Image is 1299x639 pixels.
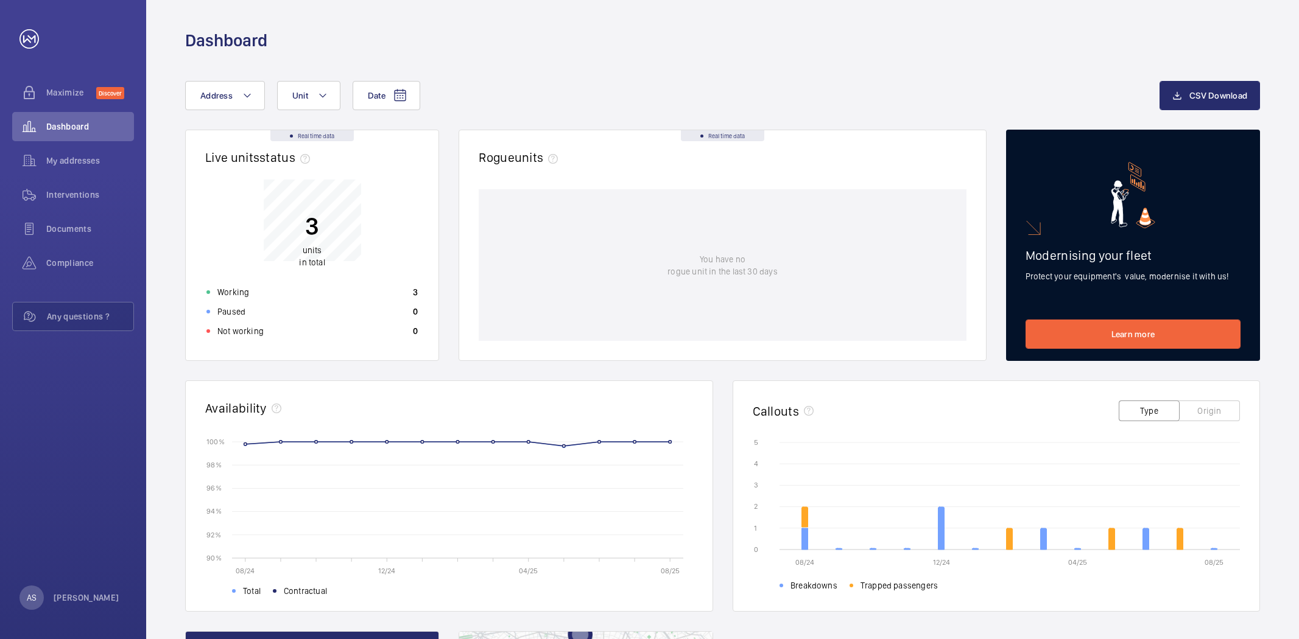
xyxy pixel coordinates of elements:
span: units [303,245,322,255]
text: 04/25 [1068,558,1087,567]
h1: Dashboard [185,29,267,52]
h2: Modernising your fleet [1026,248,1241,263]
p: Protect your equipment's value, modernise it with us! [1026,270,1241,282]
button: Type [1119,400,1180,421]
h2: Availability [205,400,267,416]
div: Real time data [681,130,764,141]
p: Paused [217,306,245,318]
text: 12/24 [378,567,395,575]
span: Interventions [46,189,134,201]
span: Date [368,91,385,100]
h2: Rogue [479,150,563,165]
h2: Live units [205,150,315,165]
text: 08/24 [795,558,814,567]
span: Compliance [46,257,134,269]
text: 3 [754,481,758,489]
text: 100 % [206,437,225,445]
p: AS [27,592,37,604]
span: Maximize [46,86,96,99]
span: status [259,150,315,165]
text: 92 % [206,530,221,539]
span: units [515,150,563,165]
text: 08/24 [236,567,255,575]
span: Dashboard [46,120,134,133]
text: 12/24 [932,558,949,567]
span: Any questions ? [47,310,133,323]
p: [PERSON_NAME] [54,592,119,604]
span: Documents [46,223,134,235]
text: 08/25 [661,567,680,575]
button: CSV Download [1160,81,1260,110]
text: 90 % [206,553,222,562]
span: Breakdowns [790,579,837,592]
text: 98 % [206,461,222,469]
p: 3 [299,211,325,241]
p: You have no rogue unit in the last 30 days [667,253,777,278]
div: Real time data [270,130,354,141]
button: Address [185,81,265,110]
span: CSV Download [1189,91,1247,100]
text: 04/25 [519,567,538,575]
span: Unit [292,91,308,100]
button: Origin [1179,400,1240,421]
text: 08/25 [1205,558,1223,567]
p: 0 [413,325,418,337]
span: Contractual [284,585,327,597]
text: 96 % [206,484,222,492]
span: Trapped passengers [860,579,937,592]
text: 4 [754,459,758,468]
span: Discover [96,87,124,99]
span: Address [200,91,233,100]
p: in total [299,244,325,268]
p: 3 [413,286,418,298]
img: marketing-card.svg [1111,162,1155,228]
span: My addresses [46,155,134,167]
p: 0 [413,306,418,318]
a: Learn more [1026,319,1241,349]
span: Total [243,585,261,597]
h2: Callouts [753,403,800,419]
text: 5 [754,438,758,447]
p: Not working [217,325,264,337]
p: Working [217,286,249,298]
text: 2 [754,502,758,511]
button: Unit [277,81,340,110]
button: Date [353,81,420,110]
text: 0 [754,545,758,554]
text: 94 % [206,507,222,515]
text: 1 [754,524,757,532]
